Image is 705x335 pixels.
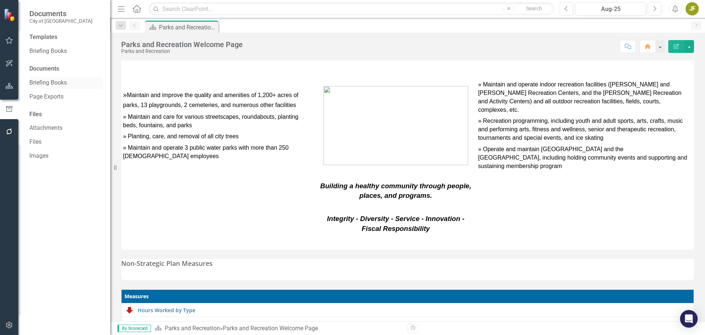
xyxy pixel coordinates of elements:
span: Search [526,6,542,11]
div: Parks and Recreation [121,49,243,54]
a: Files [29,138,103,146]
td: Double-Click to Edit Right Click for Context Menu [122,303,694,317]
div: Parks and Recreation Welcome Page [223,325,318,332]
a: Page Exports [29,93,103,101]
a: Images [29,152,103,160]
div: Aug-25 [578,5,643,14]
div: Files [29,110,103,119]
span: By Scorecard [117,325,151,332]
em: Integrity - Diversity - Service - Innovation - Fiscal Responsibility [327,215,464,232]
button: Search [516,4,552,14]
div: Documents [29,65,103,73]
small: City of [GEOGRAPHIC_DATA] [29,18,93,24]
td: Double-Click to Edit Right Click for Context Menu [122,317,694,331]
a: Briefing Books [29,79,103,87]
span: » Maintain and operate indoor recreation facilities ([PERSON_NAME] and [PERSON_NAME] Recreation C... [478,81,681,113]
span: » Recreation programming, including youth and adult sports, arts, crafts, music and performing ar... [478,118,683,141]
div: Parks and Recreation Welcome Page [159,23,217,32]
span: » Maintain and operate 3 public water parks with more than 250 [DEMOGRAPHIC_DATA] employees [123,145,289,159]
div: Open Intercom Messenger [680,310,698,328]
button: Aug-25 [575,2,646,15]
img: ClearPoint Strategy [4,8,17,21]
span: Non-Strategic Plan Measures [121,259,213,268]
span: » Planting, care, and removal of all city trees [123,133,239,139]
div: Templates [29,33,103,42]
em: Building a healthy community through people, places, and programs. [320,182,471,200]
div: Parks and Recreation Welcome Page [121,40,243,49]
a: Rec Center Attendance [138,321,690,327]
span: » Maintain and care for various streetscapes, roundabouts, planting beds, fountains, and parks [123,114,299,128]
span: Maintain and improve the quality and amenities of 1,200+ acres of parks, 13 playgrounds, 2 cemete... [123,92,299,108]
span: » [123,91,299,108]
img: Not Defined [125,319,134,328]
button: JF [686,2,699,15]
a: Attachments [29,124,103,132]
img: MPRD-logo-stacked-red-gray-flat-RGB.png [323,86,468,165]
span: » Operate and maintain [GEOGRAPHIC_DATA] and the [GEOGRAPHIC_DATA], including holding community e... [478,146,687,169]
img: Below Target [125,306,134,314]
a: Briefing Books [29,47,103,56]
a: Parks and Recreation [165,325,220,332]
input: Search ClearPoint... [149,3,554,15]
a: Hours Worked by Type [138,307,690,313]
div: » [155,324,402,333]
span: Documents [29,9,93,18]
